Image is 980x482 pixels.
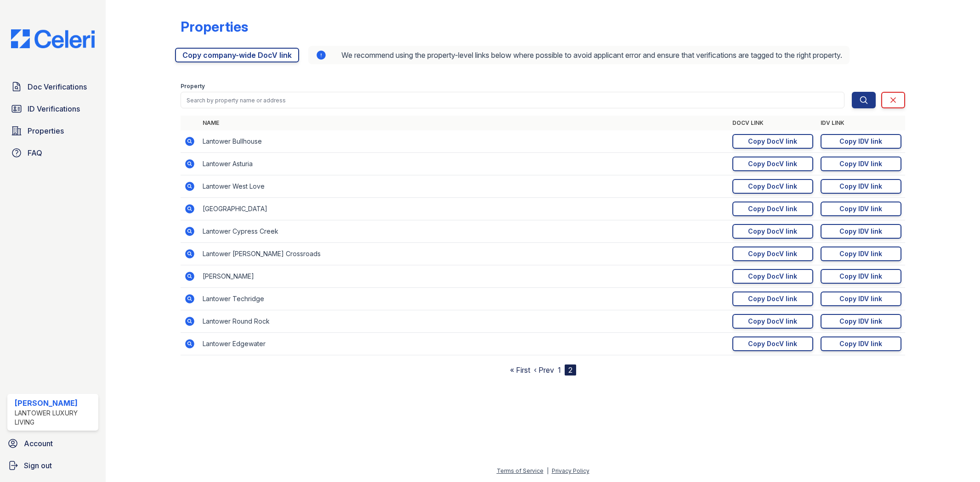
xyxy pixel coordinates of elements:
div: We recommend using the property-level links below where possible to avoid applicant error and ens... [308,46,850,64]
a: Copy DocV link [732,336,813,351]
a: Copy DocV link [732,157,813,171]
div: Copy DocV link [748,137,797,146]
a: Copy IDV link [821,336,901,351]
div: Copy IDV link [839,182,882,191]
div: Copy IDV link [839,249,882,258]
td: [PERSON_NAME] [199,265,728,288]
div: 2 [565,364,576,376]
td: Lantower Techridge [199,288,728,310]
a: 1 [558,365,561,375]
a: Copy DocV link [732,134,813,149]
div: Copy DocV link [748,294,797,303]
div: | [547,467,549,474]
a: Copy IDV link [821,157,901,171]
div: [PERSON_NAME] [15,398,95,409]
a: Copy company-wide DocV link [175,48,299,62]
a: Copy IDV link [821,224,901,239]
td: Lantower Round Rock [199,310,728,333]
a: Privacy Policy [552,467,589,474]
div: Copy IDV link [839,227,882,236]
a: Doc Verifications [7,78,98,96]
div: Copy DocV link [748,204,797,213]
a: Copy IDV link [821,247,901,261]
th: Name [199,116,728,130]
div: Copy DocV link [748,272,797,281]
div: Copy DocV link [748,159,797,168]
img: CE_Logo_Blue-a8612792a0a2168367f1c8372b55b34899dd931a85d93a1a3d3e32e68fde9ad4.png [4,29,102,48]
a: Terms of Service [497,467,544,474]
div: Copy DocV link [748,317,797,326]
a: « First [510,365,530,375]
a: Copy IDV link [821,269,901,284]
span: Sign out [24,460,52,471]
a: Copy IDV link [821,202,901,216]
td: Lantower Bullhouse [199,130,728,153]
td: [GEOGRAPHIC_DATA] [199,198,728,220]
div: Copy IDV link [839,204,882,213]
a: Copy DocV link [732,269,813,284]
a: Copy IDV link [821,291,901,306]
div: Copy DocV link [748,182,797,191]
span: Properties [28,125,64,136]
span: Doc Verifications [28,81,87,92]
a: Copy IDV link [821,134,901,149]
a: Copy DocV link [732,314,813,329]
td: Lantower West Love [199,175,728,198]
td: Lantower Edgewater [199,333,728,355]
div: Copy IDV link [839,272,882,281]
a: ‹ Prev [534,365,554,375]
div: Copy DocV link [748,249,797,258]
a: ID Verifications [7,100,98,118]
div: Properties [181,18,248,35]
div: Copy IDV link [839,339,882,348]
a: Copy IDV link [821,314,901,329]
div: Copy IDV link [839,294,882,303]
th: DocV Link [729,116,817,130]
a: Copy DocV link [732,179,813,194]
a: Account [4,434,102,453]
span: FAQ [28,147,42,158]
a: Copy DocV link [732,202,813,216]
a: Sign out [4,456,102,475]
td: Lantower Asturia [199,153,728,175]
a: Properties [7,122,98,140]
span: Account [24,438,53,449]
div: Lantower Luxury Living [15,409,95,427]
a: Copy IDV link [821,179,901,194]
span: ID Verifications [28,103,80,114]
div: Copy IDV link [839,317,882,326]
a: Copy DocV link [732,291,813,306]
a: FAQ [7,144,98,162]
div: Copy IDV link [839,159,882,168]
div: Copy IDV link [839,137,882,146]
th: IDV Link [817,116,905,130]
td: Lantower [PERSON_NAME] Crossroads [199,243,728,265]
input: Search by property name or address [181,92,844,108]
div: Copy DocV link [748,227,797,236]
a: Copy DocV link [732,224,813,239]
a: Copy DocV link [732,247,813,261]
div: Copy DocV link [748,339,797,348]
label: Property [181,83,205,90]
td: Lantower Cypress Creek [199,220,728,243]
